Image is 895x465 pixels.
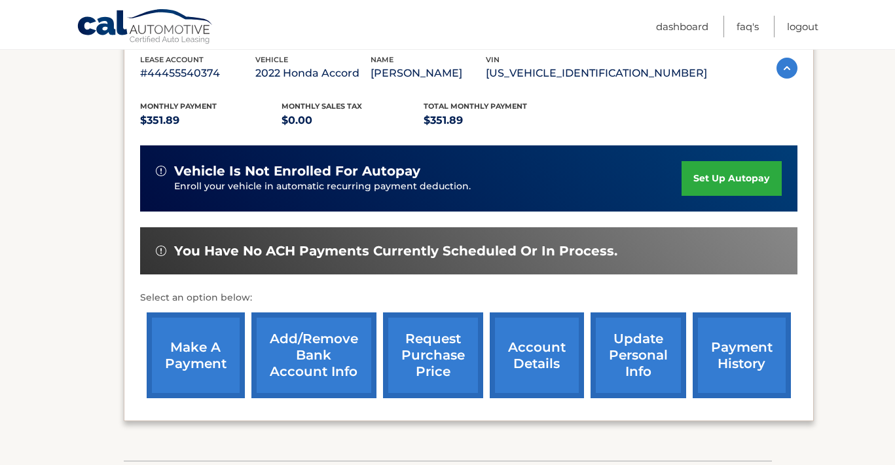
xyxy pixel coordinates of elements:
p: $351.89 [140,111,282,130]
span: lease account [140,55,204,64]
span: Total Monthly Payment [424,102,527,111]
span: Monthly Payment [140,102,217,111]
span: vehicle [255,55,288,64]
img: accordion-active.svg [776,58,797,79]
span: vehicle is not enrolled for autopay [174,163,420,179]
a: Add/Remove bank account info [251,312,376,398]
span: Monthly sales Tax [282,102,362,111]
p: [US_VEHICLE_IDENTIFICATION_NUMBER] [486,64,707,83]
a: update personal info [591,312,686,398]
a: payment history [693,312,791,398]
a: Cal Automotive [77,9,214,46]
a: Logout [787,16,818,37]
span: name [371,55,393,64]
p: #44455540374 [140,64,255,83]
p: $0.00 [282,111,424,130]
a: Dashboard [656,16,708,37]
p: 2022 Honda Accord [255,64,371,83]
img: alert-white.svg [156,246,166,256]
a: set up autopay [682,161,781,196]
img: alert-white.svg [156,166,166,176]
a: FAQ's [737,16,759,37]
a: request purchase price [383,312,483,398]
p: Select an option below: [140,290,797,306]
p: Enroll your vehicle in automatic recurring payment deduction. [174,179,682,194]
span: vin [486,55,500,64]
span: You have no ACH payments currently scheduled or in process. [174,243,617,259]
a: account details [490,312,584,398]
p: [PERSON_NAME] [371,64,486,83]
p: $351.89 [424,111,566,130]
a: make a payment [147,312,245,398]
